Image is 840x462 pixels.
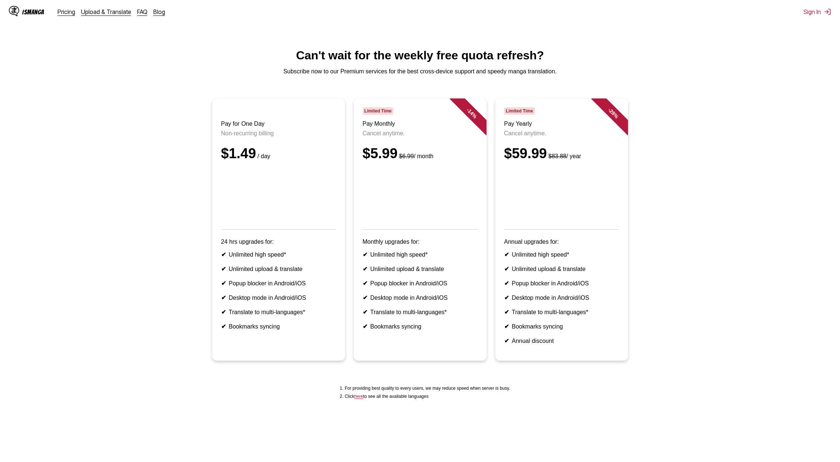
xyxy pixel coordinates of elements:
b: ✔ [363,309,367,315]
b: ✔ [363,251,367,258]
a: Pricing [57,8,75,15]
li: For providing best quality to every users, we may reduce speed when server is busy. [345,386,510,391]
span: Limited Time [363,107,393,115]
p: Cancel anytime. [363,130,478,137]
li: Desktop mode in Android/iOS [504,294,619,301]
h3: Pay Monthly [363,121,478,127]
li: Annual discount [504,337,619,344]
b: ✔ [363,295,367,301]
div: - 14 % [449,91,494,135]
p: Subscribe now to our Premium services for the best cross-device support and speedy manga translat... [6,68,834,75]
b: ✔ [221,251,226,258]
img: Sign out [824,8,831,15]
li: Unlimited high speed* [221,251,336,258]
a: FAQ [137,8,147,15]
li: Translate to multi-languages* [363,309,478,316]
small: / day [256,153,271,159]
img: IsManga Logo [9,6,19,16]
li: Unlimited upload & translate [504,265,619,272]
p: Annual upgrades for: [504,239,619,245]
li: Unlimited high speed* [504,251,619,258]
p: Non-recurring billing [221,130,336,137]
li: Unlimited upload & translate [363,265,478,272]
b: ✔ [363,280,367,286]
b: ✔ [221,323,226,330]
iframe: PayPal [221,170,336,219]
li: Bookmarks syncing [221,323,336,330]
li: Popup blocker in Android/iOS [363,280,478,287]
a: Available languages [354,394,363,399]
li: Popup blocker in Android/iOS [221,280,336,287]
b: ✔ [504,323,509,330]
b: ✔ [221,266,226,272]
iframe: PayPal [504,170,619,219]
b: ✔ [504,280,509,286]
li: Popup blocker in Android/iOS [504,280,619,287]
b: ✔ [221,280,226,286]
a: Blog [153,8,165,15]
b: ✔ [363,323,367,330]
p: Monthly upgrades for: [363,239,478,245]
span: Limited Time [504,107,535,115]
p: 24 hrs upgrades for: [221,239,336,245]
li: Unlimited high speed* [363,251,478,258]
div: $1.49 [221,146,336,161]
b: ✔ [504,309,509,315]
div: IsManga [22,8,44,15]
li: Bookmarks syncing [363,323,478,330]
b: ✔ [504,338,509,344]
b: ✔ [504,251,509,258]
button: Sign In [804,8,831,15]
p: Cancel anytime. [504,130,619,137]
li: Desktop mode in Android/iOS [221,294,336,301]
iframe: PayPal [363,170,478,219]
b: ✔ [363,266,367,272]
li: Unlimited upload & translate [221,265,336,272]
a: IsManga LogoIsManga [9,6,57,18]
b: ✔ [221,309,226,315]
b: ✔ [504,295,509,301]
small: / year [547,153,581,159]
li: Bookmarks syncing [504,323,619,330]
b: ✔ [504,266,509,272]
a: Upload & Translate [81,8,131,15]
h3: Pay for One Day [221,121,336,127]
h3: Pay Yearly [504,121,619,127]
div: $59.99 [504,146,619,161]
li: Translate to multi-languages* [221,309,336,316]
s: $83.88 [548,153,567,159]
li: Click to see all the available languages [345,394,510,399]
h1: Can't wait for the weekly free quota refresh? [6,49,834,62]
b: ✔ [221,295,226,301]
s: $6.99 [399,153,414,159]
li: Desktop mode in Android/iOS [363,294,478,301]
div: - 28 % [591,91,635,135]
li: Translate to multi-languages* [504,309,619,316]
div: $5.99 [363,146,478,161]
small: / month [398,153,433,159]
